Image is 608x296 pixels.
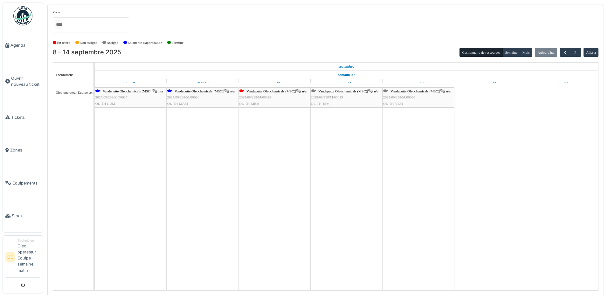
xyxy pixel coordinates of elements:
[95,88,166,107] div: |
[57,40,70,45] label: En retard
[570,48,581,57] button: Suivant
[12,180,40,186] span: Équipements
[17,238,40,243] div: Technicien
[483,79,498,87] a: 13 septembre 2025
[311,102,329,105] span: OL-TH-JEM
[80,40,97,45] label: Non assigné
[411,79,425,87] a: 12 septembre 2025
[3,29,43,62] a: Agenda
[311,88,382,107] div: |
[167,102,188,105] span: OL-TH-MAM
[246,89,295,93] span: Vandeputte Oleochemicals (MSC)
[383,88,453,107] div: |
[390,89,439,93] span: Vandeputte Oleochemicals (MSC)
[103,89,151,93] span: Vandeputte Oleochemicals (MSC)
[5,252,15,262] li: OE
[56,91,109,94] span: Oleo opérateur Equipe semaine matin
[239,95,271,99] span: 2025/09/298/M/00628
[95,102,115,105] span: OL-TH-LUM
[311,95,343,99] span: 2025/09/298/M/00629
[230,89,235,93] span: n/a
[125,79,136,87] a: 8 septembre 2025
[374,89,378,93] span: n/a
[95,95,128,99] span: 2025/09/298/M/00627
[13,6,32,25] img: Badge_color-CXgf-gQk.svg
[107,40,118,45] label: Assigné
[128,40,162,45] label: En attente d'approbation
[10,42,40,48] span: Agenda
[239,88,309,107] div: |
[337,63,356,71] a: 8 septembre 2025
[167,95,199,99] span: 2025/09/298/M/00626
[318,89,367,93] span: Vandeputte Oleochemicals (MSC)
[555,79,569,87] a: 14 septembre 2025
[535,48,557,57] button: Aujourd'hui
[584,48,598,57] button: Aller à
[3,101,43,134] a: Tickets
[175,89,223,93] span: Vandeputte Oleochemicals (MSC)
[520,48,532,57] button: Mois
[172,40,183,45] label: Terminé
[302,89,307,93] span: n/a
[560,48,570,57] button: Précédent
[17,238,40,276] li: Oleo opérateur Equipe semaine matin
[502,48,520,57] button: Semaine
[267,79,282,87] a: 10 septembre 2025
[336,71,356,79] a: Semaine 37
[446,89,451,93] span: n/a
[55,20,62,29] input: Tous
[3,199,43,232] a: Stock
[53,10,60,15] label: Zone
[11,114,40,120] span: Tickets
[11,75,40,87] span: Ouvrir nouveau ticket
[383,102,403,105] span: OL-TH-VEM
[158,89,163,93] span: n/a
[3,166,43,199] a: Équipements
[340,79,353,87] a: 11 septembre 2025
[56,73,73,77] span: Techniciens
[3,134,43,167] a: Zones
[12,213,40,219] span: Stock
[3,62,43,101] a: Ouvrir nouveau ticket
[5,238,40,278] a: OE TechnicienOleo opérateur Equipe semaine matin
[167,88,238,107] div: |
[195,79,210,87] a: 9 septembre 2025
[53,49,121,56] h2: 8 – 14 septembre 2025
[383,95,415,99] span: 2025/09/298/M/00630
[239,102,259,105] span: OL-TH-MEM
[10,147,40,153] span: Zones
[459,48,503,57] button: Gestionnaire de ressources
